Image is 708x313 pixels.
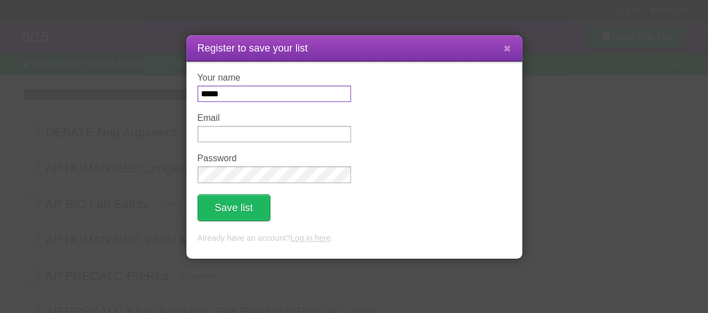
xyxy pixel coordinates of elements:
[198,153,351,163] label: Password
[198,232,511,245] p: Already have an account? .
[198,194,270,221] button: Save list
[198,41,511,56] h1: Register to save your list
[198,73,351,83] label: Your name
[198,113,351,123] label: Email
[290,233,331,242] a: Log in here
